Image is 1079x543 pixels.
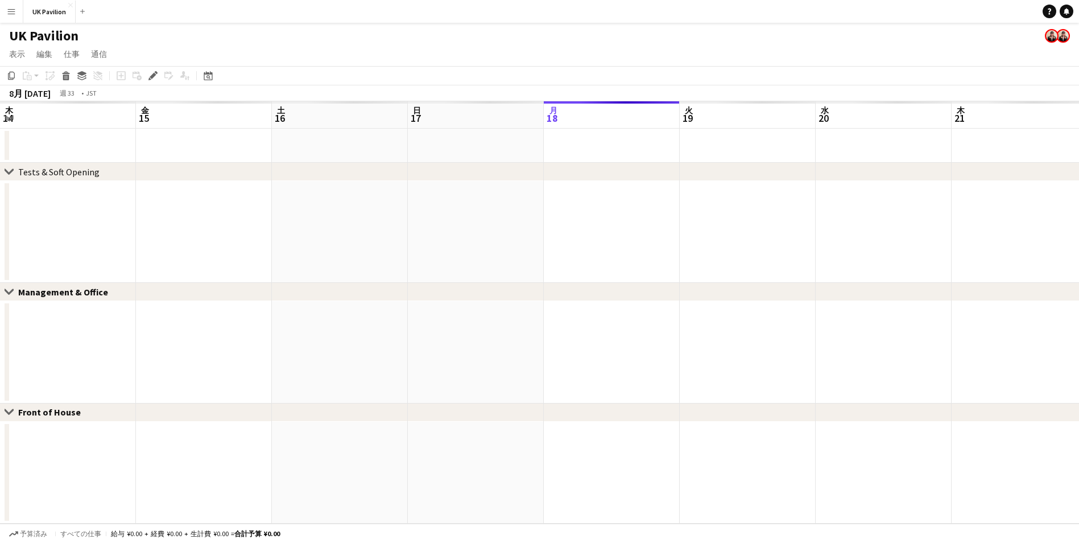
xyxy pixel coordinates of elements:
div: Management & Office [18,286,117,298]
span: 16 [275,112,285,125]
a: 仕事 [59,47,84,61]
span: 木 [956,105,965,116]
span: 日 [412,105,421,116]
span: 合計予算 ¥0.00 [234,529,280,538]
span: 週 33 [53,89,81,97]
a: 通信 [86,47,111,61]
span: 編集 [36,49,52,59]
span: 予算済み [20,530,47,538]
span: 15 [139,112,149,125]
span: 19 [683,112,693,125]
span: 20 [818,112,829,125]
app-user-avatar: Rena HIEIDA [1056,29,1070,43]
span: 表示 [9,49,25,59]
span: 17 [411,112,421,125]
div: 8月 [DATE] [9,88,51,99]
div: Tests & Soft Opening [18,166,100,178]
a: 表示 [5,47,30,61]
span: 木 [5,105,13,116]
button: UK Pavilion [23,1,76,23]
span: 21 [954,112,965,125]
app-user-avatar: Rena HIEIDA [1045,29,1059,43]
span: 14 [3,112,13,125]
span: 仕事 [64,49,80,59]
span: 18 [547,112,558,125]
a: 編集 [32,47,57,61]
span: 月 [548,105,558,116]
div: Front of House [18,406,90,418]
button: 予算済み [6,528,51,540]
div: 給与 ¥0.00 + 経費 ¥0.00 + 生計費 ¥0.00 = [111,529,280,538]
div: JST [86,89,97,97]
span: すべての仕事 [60,529,101,538]
span: 土 [276,105,285,116]
span: 水 [820,105,829,116]
span: 金 [140,105,149,116]
span: 通信 [91,49,107,59]
span: 火 [684,105,693,116]
h1: UK Pavilion [9,27,78,44]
